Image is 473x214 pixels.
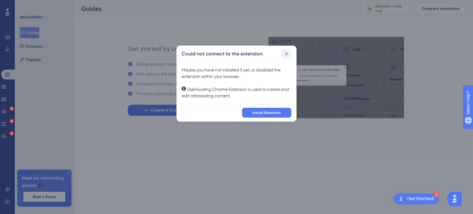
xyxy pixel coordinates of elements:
h2: Could not connect to the extension. [182,50,264,58]
div: Maybe you have not installed it yet, or disabled the extension within your browser. UserGuiding C... [182,67,291,99]
div: Open Get Started! checklist, remaining modules: 3 [394,193,439,204]
div: Get Started! [407,196,434,202]
img: launcher-image-alternative-text [397,195,405,203]
span: Install Extension [253,110,281,115]
div: 3 [434,192,439,197]
iframe: UserGuiding AI Assistant Launcher [447,190,466,208]
span: Need Help? [14,2,38,9]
